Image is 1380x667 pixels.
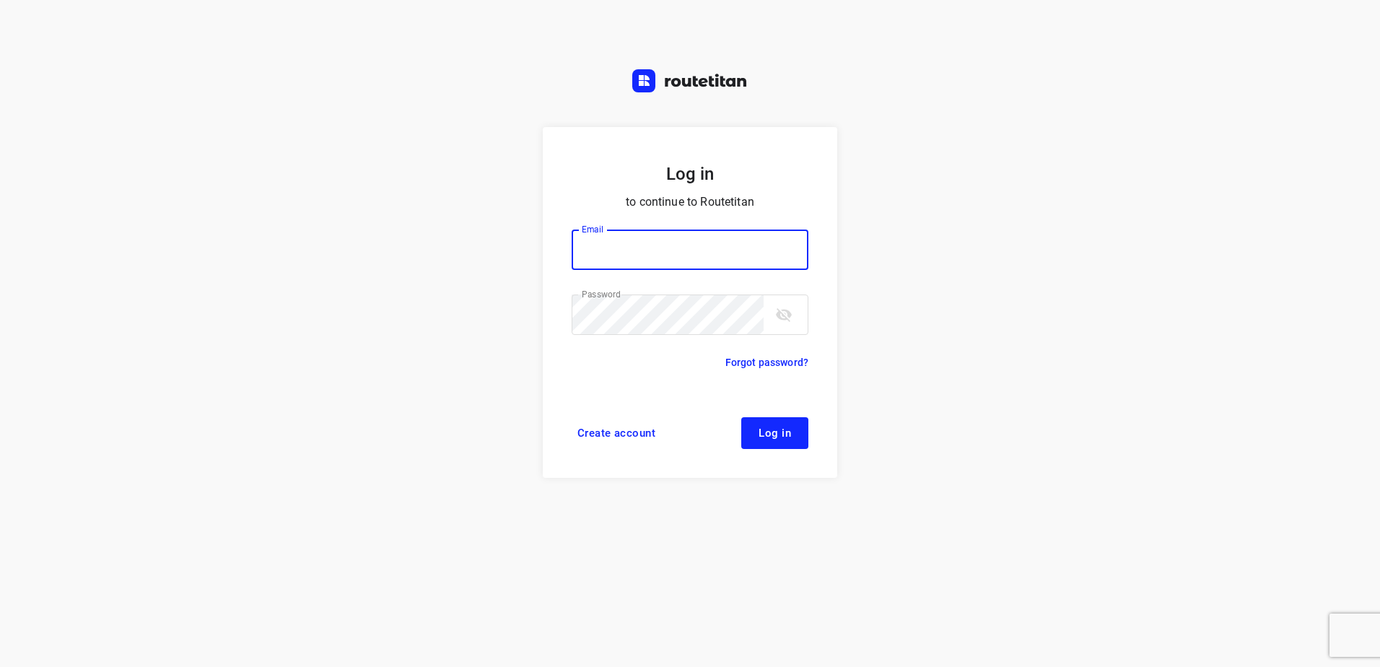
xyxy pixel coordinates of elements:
[632,69,748,96] a: Routetitan
[572,162,808,186] h5: Log in
[725,354,808,371] a: Forgot password?
[572,192,808,212] p: to continue to Routetitan
[759,427,791,439] span: Log in
[769,300,798,329] button: toggle password visibility
[572,417,661,449] a: Create account
[577,427,655,439] span: Create account
[741,417,808,449] button: Log in
[632,69,748,92] img: Routetitan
